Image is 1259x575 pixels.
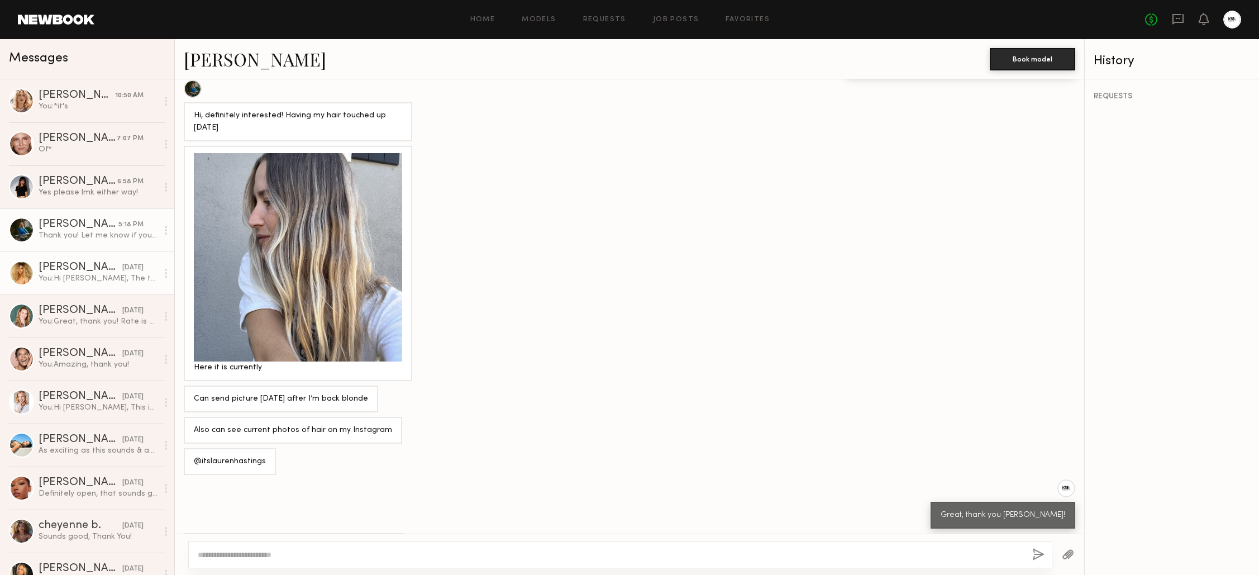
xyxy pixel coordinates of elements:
[39,176,117,187] div: [PERSON_NAME]
[39,187,158,198] div: Yes please lmk either way!
[122,435,144,445] div: [DATE]
[39,563,122,574] div: [PERSON_NAME]
[39,262,122,273] div: [PERSON_NAME]
[122,306,144,316] div: [DATE]
[122,349,144,359] div: [DATE]
[39,445,158,456] div: As exciting as this sounds & as much as I’d love to work with you, I don’t think my hair could ha...
[39,133,117,144] div: [PERSON_NAME]
[39,359,158,370] div: You: Amazing, thank you!
[194,424,392,437] div: Also can see current photos of hair on my Instagram
[39,520,122,531] div: cheyenne b.
[9,52,68,65] span: Messages
[122,564,144,574] div: [DATE]
[522,16,556,23] a: Models
[39,230,158,241] div: Thank you! Let me know if you need anything else JC!
[115,91,144,101] div: 10:50 AM
[1094,93,1250,101] div: REQUESTS
[122,392,144,402] div: [DATE]
[117,177,144,187] div: 6:58 PM
[39,90,115,101] div: [PERSON_NAME]
[39,316,158,327] div: You: Great, thank you! Rate is TBD but at a minimum we would meet the rate listed on your Newbook...
[39,402,158,413] div: You: Hi [PERSON_NAME], This is JC from K18 Hair. We came across your profile and wanted to reach ...
[122,478,144,488] div: [DATE]
[194,362,402,374] div: Here it is currently
[39,477,122,488] div: [PERSON_NAME]
[990,48,1075,70] button: Book model
[39,273,158,284] div: You: Hi [PERSON_NAME], The team has already made their selects and I wasn't able to buy more time...
[194,110,402,135] div: Hi, definitely interested! Having my hair touched up [DATE]
[39,219,118,230] div: [PERSON_NAME]
[726,16,770,23] a: Favorites
[39,434,122,445] div: [PERSON_NAME]
[122,263,144,273] div: [DATE]
[118,220,144,230] div: 5:18 PM
[1094,55,1250,68] div: History
[583,16,626,23] a: Requests
[941,509,1065,522] div: Great, thank you [PERSON_NAME]!
[990,54,1075,63] a: Book model
[653,16,699,23] a: Job Posts
[39,391,122,402] div: [PERSON_NAME]
[39,488,158,499] div: Definitely open, that sounds great! Appreciate it!
[39,101,158,112] div: You: *it's
[39,531,158,542] div: Sounds good, Thank You!
[39,305,122,316] div: [PERSON_NAME]
[39,348,122,359] div: [PERSON_NAME]
[184,47,326,71] a: [PERSON_NAME]
[117,134,144,144] div: 7:07 PM
[194,393,368,406] div: Can send picture [DATE] after I’m back blonde
[122,521,144,531] div: [DATE]
[194,455,266,468] div: @itslaurenhastings
[470,16,495,23] a: Home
